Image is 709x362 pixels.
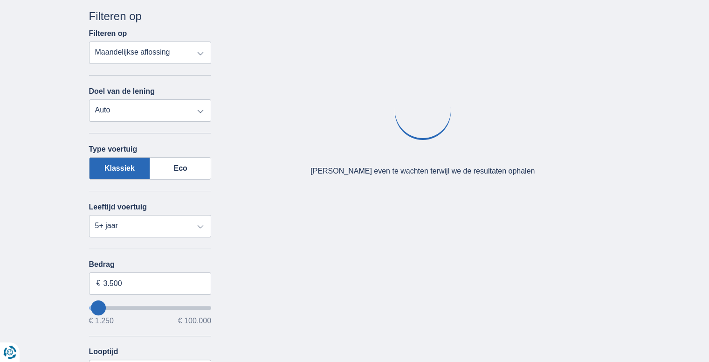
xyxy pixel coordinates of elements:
label: Filteren op [89,29,127,38]
label: Type voertuig [89,145,138,153]
div: [PERSON_NAME] even te wachten terwijl we de resultaten ophalen [310,166,535,177]
label: Leeftijd voertuig [89,203,147,211]
input: wantToBorrow [89,306,212,310]
span: € 100.000 [178,317,211,325]
span: € 1.250 [89,317,114,325]
label: Eco [150,157,211,180]
div: Filteren op [89,8,212,24]
label: Doel van de lening [89,87,155,96]
label: Looptijd [89,348,118,356]
span: € [96,278,101,289]
label: Klassiek [89,157,151,180]
label: Bedrag [89,260,212,269]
